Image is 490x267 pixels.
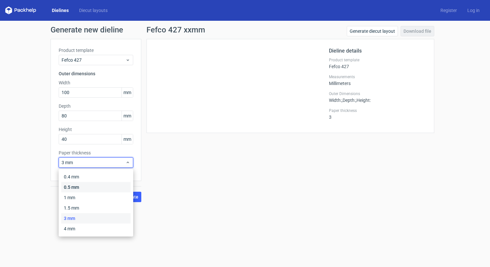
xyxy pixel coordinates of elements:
div: 3 mm [61,213,131,224]
label: Product template [59,47,133,54]
div: Millimeters [329,74,426,86]
label: Product template [329,57,426,63]
label: Height [59,126,133,133]
span: mm [122,134,133,144]
a: Register [435,7,462,14]
div: 3 [329,108,426,120]
label: Paper thickness [59,150,133,156]
label: Paper thickness [329,108,426,113]
a: Dielines [47,7,74,14]
div: 1.5 mm [61,203,131,213]
a: Generate diecut layout [347,26,398,36]
span: , Depth : [342,98,356,103]
div: 0.4 mm [61,172,131,182]
span: , Height : [356,98,371,103]
div: 4 mm [61,224,131,234]
label: Measurements [329,74,426,79]
span: mm [122,88,133,97]
h1: Generate new dieline [51,26,439,34]
span: Width : [329,98,342,103]
a: Log in [462,7,485,14]
div: 0.5 mm [61,182,131,192]
h3: Outer dimensions [59,70,133,77]
label: Depth [59,103,133,109]
h2: Dieline details [329,47,426,55]
span: mm [122,111,133,121]
span: 3 mm [62,159,125,166]
label: Width [59,79,133,86]
label: Outer Dimensions [329,91,426,96]
a: Diecut layouts [74,7,113,14]
span: Fefco 427 [62,57,125,63]
div: Fefco 427 [329,57,426,69]
h1: Fefco 427 xxmm [146,26,205,34]
div: 1 mm [61,192,131,203]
